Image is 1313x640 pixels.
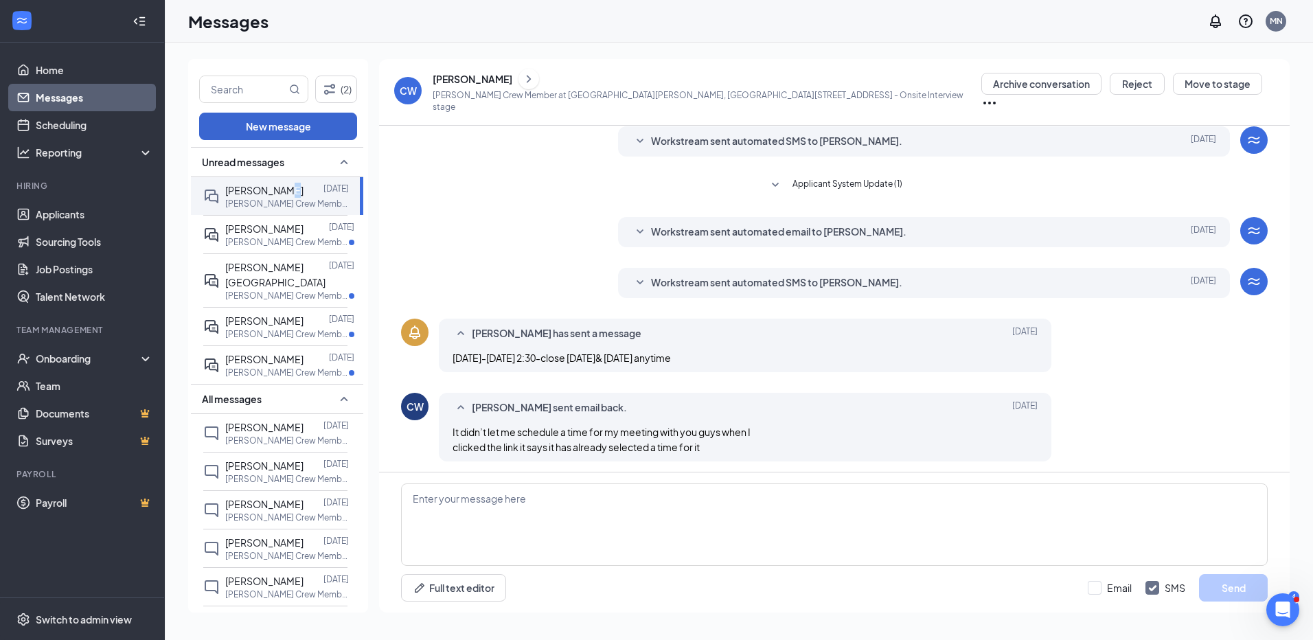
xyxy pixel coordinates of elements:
a: Talent Network [36,283,153,310]
p: [DATE] [323,183,349,194]
a: Sourcing Tools [36,228,153,255]
div: Payroll [16,468,150,480]
a: Team [36,372,153,400]
svg: UserCheck [16,352,30,365]
p: [PERSON_NAME] Crew Member DAY SHIFT at [GEOGRAPHIC_DATA][PERSON_NAME], [GEOGRAPHIC_DATA][STREET_A... [225,236,349,248]
span: [DATE] [1012,325,1038,342]
span: [PERSON_NAME] [225,575,304,587]
svg: DoubleChat [203,188,220,205]
svg: WorkstreamLogo [15,14,29,27]
span: [PERSON_NAME] [225,498,304,510]
a: PayrollCrown [36,489,153,516]
span: [PERSON_NAME] has sent a message [472,325,641,342]
p: [PERSON_NAME] Crew Member at [GEOGRAPHIC_DATA][PERSON_NAME], [GEOGRAPHIC_DATA][STREET_ADDRESS] [225,290,349,301]
button: Send [1199,574,1268,602]
p: [PERSON_NAME] Crew Member at [GEOGRAPHIC_DATA][PERSON_NAME], [GEOGRAPHIC_DATA][STREET_ADDRESS] - ... [433,89,981,113]
p: [DATE] [329,260,354,271]
h1: Messages [188,10,269,33]
button: Archive conversation [981,73,1101,95]
span: [PERSON_NAME] [225,184,304,196]
div: Team Management [16,324,150,336]
span: [PERSON_NAME] [225,222,304,235]
div: Hiring [16,180,150,192]
div: Reporting [36,146,154,159]
span: [PERSON_NAME] [225,459,304,472]
div: CW [400,84,417,98]
svg: Notifications [1207,13,1224,30]
input: Search [200,76,286,102]
svg: ActiveDoubleChat [203,227,220,243]
span: Applicant System Update (1) [792,177,902,194]
svg: ChatInactive [203,579,220,595]
span: [DATE] [1191,133,1216,150]
span: Workstream sent automated SMS to [PERSON_NAME]. [651,275,902,291]
button: SmallChevronDownApplicant System Update (1) [767,177,902,194]
svg: QuestionInfo [1237,13,1254,30]
svg: WorkstreamLogo [1246,132,1262,148]
svg: ChatInactive [203,425,220,442]
span: Workstream sent automated email to [PERSON_NAME]. [651,224,906,240]
div: MN [1270,15,1283,27]
p: [DATE] [323,535,349,547]
svg: SmallChevronDown [767,177,784,194]
p: [PERSON_NAME] Crew Member DAY SHIFT at [GEOGRAPHIC_DATA][PERSON_NAME], [GEOGRAPHIC_DATA][STREET_A... [225,328,349,340]
svg: Analysis [16,146,30,159]
svg: SmallChevronDown [632,275,648,291]
span: [DATE]-[DATE] 2:30-close [DATE]& [DATE] anytime [453,352,671,364]
p: [PERSON_NAME] Crew Member at [GEOGRAPHIC_DATA][PERSON_NAME], [GEOGRAPHIC_DATA][STREET_ADDRESS] [225,198,349,209]
p: [PERSON_NAME] Crew Member DAY SHIFT at [GEOGRAPHIC_DATA][PERSON_NAME], [GEOGRAPHIC_DATA][STREET_A... [225,473,349,485]
svg: ActiveDoubleChat [203,273,220,289]
button: Filter (2) [315,76,357,103]
svg: Collapse [133,14,146,28]
span: It didn’t let me schedule a time for my meeting with you guys when I clicked the link it says it ... [453,426,751,453]
p: [DATE] [323,496,349,508]
p: [PERSON_NAME] Crew Member at [GEOGRAPHIC_DATA][PERSON_NAME], [GEOGRAPHIC_DATA][STREET_ADDRESS] [225,550,349,562]
svg: Filter [321,81,338,98]
div: 4 [1288,591,1299,603]
span: [DATE] [1191,275,1216,291]
span: Unread messages [202,155,284,169]
span: [PERSON_NAME] sent email back. [472,400,627,416]
span: All messages [202,392,262,406]
svg: Pen [413,581,426,595]
p: [DATE] [323,458,349,470]
a: SurveysCrown [36,427,153,455]
button: Reject [1110,73,1165,95]
a: Job Postings [36,255,153,283]
a: Applicants [36,201,153,228]
svg: SmallChevronDown [632,133,648,150]
span: Workstream sent automated SMS to [PERSON_NAME]. [651,133,902,150]
svg: Settings [16,613,30,626]
div: CW [407,400,424,413]
p: [DATE] [329,352,354,363]
iframe: Intercom live chat [1266,593,1299,626]
svg: ChatInactive [203,464,220,480]
svg: Bell [407,324,423,341]
span: [PERSON_NAME] [225,315,304,327]
div: [PERSON_NAME] [433,72,512,86]
svg: SmallChevronUp [336,391,352,407]
svg: SmallChevronUp [453,400,469,416]
svg: SmallChevronUp [336,154,352,170]
svg: Ellipses [981,95,998,111]
button: Move to stage [1173,73,1262,95]
p: [PERSON_NAME] Crew Member at [GEOGRAPHIC_DATA][PERSON_NAME], [GEOGRAPHIC_DATA][STREET_ADDRESS] [225,512,349,523]
svg: ChevronRight [522,71,536,87]
span: [PERSON_NAME][GEOGRAPHIC_DATA] [225,261,326,288]
span: [PERSON_NAME] [225,353,304,365]
span: [PERSON_NAME] [225,421,304,433]
svg: MagnifyingGlass [289,84,300,95]
p: [PERSON_NAME] Crew Member at [GEOGRAPHIC_DATA][PERSON_NAME], [GEOGRAPHIC_DATA][STREET_ADDRESS] [225,367,349,378]
div: Switch to admin view [36,613,132,626]
a: Scheduling [36,111,153,139]
svg: WorkstreamLogo [1246,273,1262,290]
svg: WorkstreamLogo [1246,222,1262,239]
button: ChevronRight [518,69,539,89]
svg: SmallChevronDown [632,224,648,240]
p: [PERSON_NAME] Crew Member at [GEOGRAPHIC_DATA][PERSON_NAME], [GEOGRAPHIC_DATA][STREET_ADDRESS] [225,588,349,600]
span: [DATE] [1012,400,1038,416]
span: [PERSON_NAME] [225,536,304,549]
div: Onboarding [36,352,141,365]
svg: ChatInactive [203,502,220,518]
span: [DATE] [1191,224,1216,240]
